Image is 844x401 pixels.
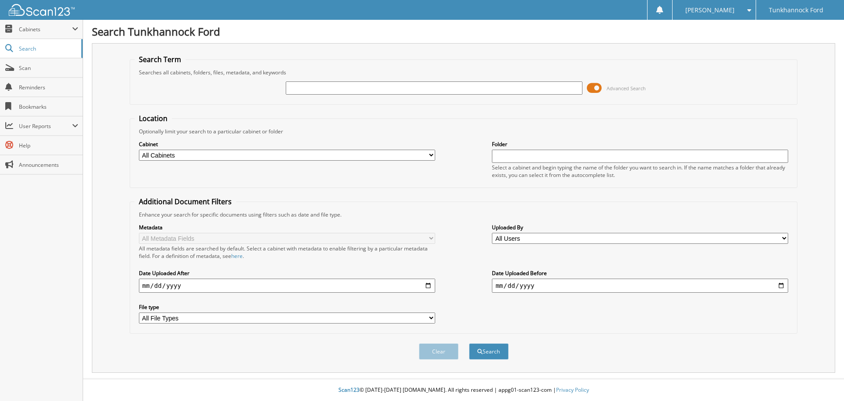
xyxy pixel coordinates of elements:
[19,161,78,169] span: Announcements
[135,55,186,64] legend: Search Term
[19,26,72,33] span: Cabinets
[469,343,509,360] button: Search
[492,224,788,231] label: Uploaded By
[19,103,78,110] span: Bookmarks
[685,7,735,13] span: [PERSON_NAME]
[231,252,243,260] a: here
[492,269,788,277] label: Date Uploaded Before
[492,279,788,293] input: end
[139,224,435,231] label: Metadata
[139,279,435,293] input: start
[607,85,646,92] span: Advanced Search
[92,24,835,39] h1: Search Tunkhannock Ford
[492,140,788,148] label: Folder
[139,269,435,277] label: Date Uploaded After
[19,64,78,72] span: Scan
[139,303,435,311] label: File type
[419,343,458,360] button: Clear
[135,211,793,218] div: Enhance your search for specific documents using filters such as date and file type.
[800,359,844,401] iframe: Chat Widget
[135,69,793,76] div: Searches all cabinets, folders, files, metadata, and keywords
[9,4,75,16] img: scan123-logo-white.svg
[135,114,172,123] legend: Location
[19,142,78,149] span: Help
[19,84,78,91] span: Reminders
[338,386,360,394] span: Scan123
[19,45,77,52] span: Search
[83,379,844,401] div: © [DATE]-[DATE] [DOMAIN_NAME]. All rights reserved | appg01-scan123-com |
[139,245,435,260] div: All metadata fields are searched by default. Select a cabinet with metadata to enable filtering b...
[19,122,72,130] span: User Reports
[769,7,823,13] span: Tunkhannock Ford
[135,197,236,206] legend: Additional Document Filters
[135,128,793,135] div: Optionally limit your search to a particular cabinet or folder
[492,164,788,179] div: Select a cabinet and begin typing the name of the folder you want to search in. If the name match...
[556,386,589,394] a: Privacy Policy
[139,140,435,148] label: Cabinet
